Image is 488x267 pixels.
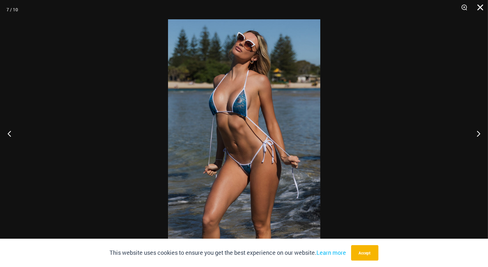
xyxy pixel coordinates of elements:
div: 7 / 10 [6,5,18,14]
button: Accept [351,245,378,261]
p: This website uses cookies to ensure you get the best experience on our website. [110,248,346,258]
a: Learn more [317,249,346,256]
img: Waves Breaking Ocean 312 Top 456 Bottom 09 [168,19,320,248]
button: Next [464,117,488,150]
